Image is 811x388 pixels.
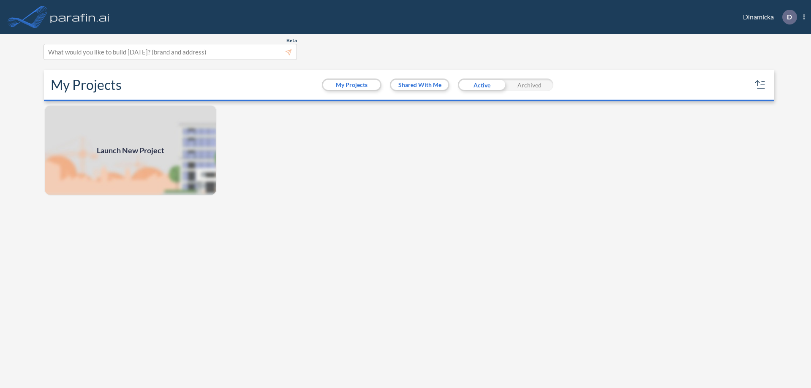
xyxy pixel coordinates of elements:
[754,78,767,92] button: sort
[44,105,217,196] a: Launch New Project
[458,79,506,91] div: Active
[51,77,122,93] h2: My Projects
[286,37,297,44] span: Beta
[323,80,380,90] button: My Projects
[97,145,164,156] span: Launch New Project
[391,80,448,90] button: Shared With Me
[506,79,553,91] div: Archived
[787,13,792,21] p: D
[730,10,805,24] div: Dinamicka
[44,105,217,196] img: add
[49,8,111,25] img: logo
